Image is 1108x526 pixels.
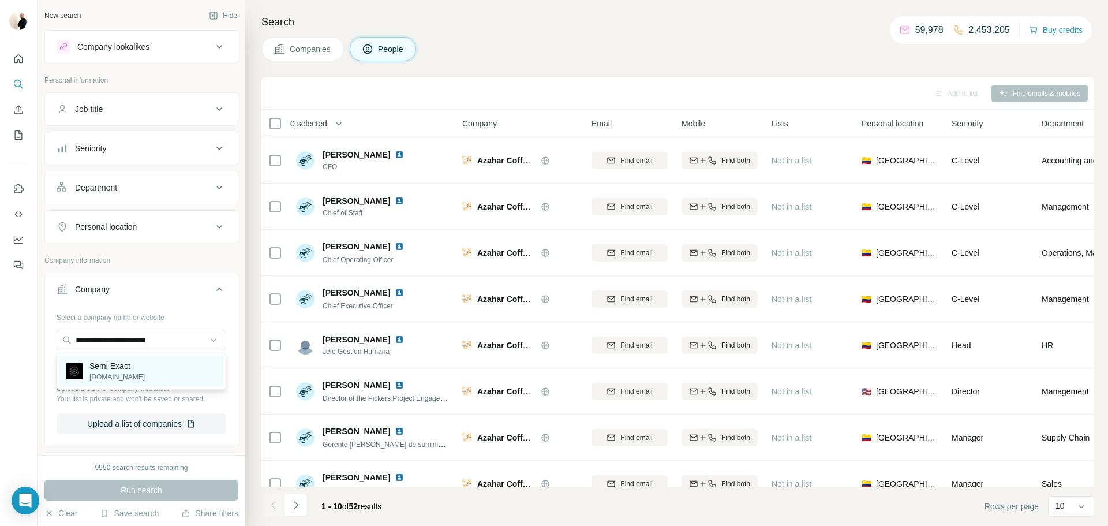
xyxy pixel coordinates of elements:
[721,479,750,489] span: Find both
[321,502,381,511] span: results
[477,341,571,350] span: Azahar Coffee Company
[342,502,349,511] span: of
[1042,432,1090,443] span: Supply Chain
[477,387,571,396] span: Azahar Coffee Company
[952,294,979,304] span: C-Level
[290,118,327,129] span: 0 selected
[1055,500,1065,512] p: 10
[721,386,750,397] span: Find both
[323,162,418,172] span: CFO
[772,156,811,165] span: Not in a list
[462,479,471,488] img: Logo of Azahar Coffee Company
[876,478,938,490] span: [GEOGRAPHIC_DATA]
[862,293,871,305] span: 🇨🇴
[296,475,315,493] img: Avatar
[915,23,944,37] p: 59,978
[772,202,811,211] span: Not in a list
[349,502,358,511] span: 52
[721,155,750,166] span: Find both
[952,341,971,350] span: Head
[323,208,418,218] span: Chief of Staff
[620,202,652,212] span: Find email
[477,479,571,488] span: Azahar Coffee Company
[45,174,238,202] button: Department
[462,294,471,304] img: Logo of Azahar Coffee Company
[1042,478,1062,490] span: Sales
[395,288,404,297] img: LinkedIn logo
[323,426,390,437] span: [PERSON_NAME]
[285,494,308,517] button: Navigate to next page
[969,23,1010,37] p: 2,453,205
[75,283,110,295] div: Company
[592,337,668,354] button: Find email
[620,155,652,166] span: Find email
[395,242,404,251] img: LinkedIn logo
[721,432,750,443] span: Find both
[682,290,758,308] button: Find both
[45,213,238,241] button: Personal location
[9,125,28,146] button: My lists
[1042,340,1053,351] span: HR
[323,287,390,299] span: [PERSON_NAME]
[985,501,1039,512] span: Rows per page
[952,118,983,129] span: Seniority
[592,152,668,169] button: Find email
[862,386,871,397] span: 🇺🇸
[323,302,393,310] span: Chief Executive Officer
[620,294,652,304] span: Find email
[620,479,652,489] span: Find email
[477,294,571,304] span: Azahar Coffee Company
[296,151,315,170] img: Avatar
[682,118,705,129] span: Mobile
[89,372,145,382] p: [DOMAIN_NAME]
[296,290,315,308] img: Avatar
[45,275,238,308] button: Company
[862,340,871,351] span: 🇨🇴
[876,201,938,212] span: [GEOGRAPHIC_DATA]
[323,487,426,495] span: Administradora de punto de venta
[75,182,117,193] div: Department
[9,49,28,69] button: Quick start
[462,202,471,211] img: Logo of Azahar Coffee Company
[772,387,811,396] span: Not in a list
[682,152,758,169] button: Find both
[682,475,758,493] button: Find both
[100,508,159,519] button: Save search
[201,7,245,24] button: Hide
[75,221,137,233] div: Personal location
[772,248,811,258] span: Not in a list
[592,118,612,129] span: Email
[290,43,332,55] span: Companies
[95,462,188,473] div: 9950 search results remaining
[296,244,315,262] img: Avatar
[876,432,938,443] span: [GEOGRAPHIC_DATA]
[772,294,811,304] span: Not in a list
[862,155,871,166] span: 🇨🇴
[296,428,315,447] img: Avatar
[323,472,390,483] span: [PERSON_NAME]
[477,433,571,442] span: Azahar Coffee Company
[721,202,750,212] span: Find both
[862,478,871,490] span: 🇨🇴
[323,346,418,357] span: Jefe Gestion Humana
[323,195,390,207] span: [PERSON_NAME]
[75,103,103,115] div: Job title
[952,433,983,442] span: Manager
[45,95,238,123] button: Job title
[592,475,668,493] button: Find email
[1042,118,1084,129] span: Department
[57,413,226,434] button: Upload a list of companies
[620,248,652,258] span: Find email
[462,341,471,350] img: Logo of Azahar Coffee Company
[44,255,238,266] p: Company information
[57,308,226,323] div: Select a company name or website
[862,201,871,212] span: 🇨🇴
[296,382,315,401] img: Avatar
[395,335,404,344] img: LinkedIn logo
[952,248,979,258] span: C-Level
[592,383,668,400] button: Find email
[772,479,811,488] span: Not in a list
[395,380,404,390] img: LinkedIn logo
[952,479,983,488] span: Manager
[57,394,226,404] p: Your list is private and won't be saved or shared.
